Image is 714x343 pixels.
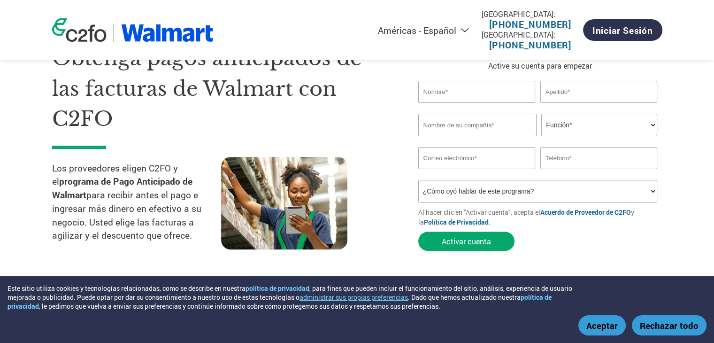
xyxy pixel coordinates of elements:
[8,284,584,311] div: Este sitio utiliza cookies y tecnologías relacionadas, como se describe en nuestra , para fines q...
[418,232,514,251] button: Activar cuenta
[418,170,536,176] div: Inavlid Email Address
[246,284,309,293] a: política de privacidad
[299,293,408,302] button: administrar sus propias preferencias
[52,18,107,42] img: c2fo logo
[583,19,662,41] a: Iniciar sesión
[482,30,579,39] div: [GEOGRAPHIC_DATA]:
[8,293,552,311] a: política de privacidad
[540,81,658,103] input: Apellido*
[52,43,390,134] h1: Obtenga pagos anticipados de las facturas de Walmart con C2FO
[424,218,489,226] a: Política de Privacidad
[121,24,214,42] img: Walmart
[418,147,536,169] input: Invalid Email format
[540,147,658,169] input: Teléfono*
[540,104,658,110] div: Invalid last name or last name is too long
[418,114,537,136] input: Nombre de su compañía*
[52,175,192,201] strong: programa de Pago Anticipado de Walmart
[221,157,347,249] img: supply chain worker
[578,315,626,335] button: Aceptar
[541,114,657,136] select: Title/Role
[418,137,658,143] div: Invalid company name or company name is too long
[418,60,662,71] p: Active su cuenta para empezar
[418,207,662,227] p: Al hacer clic en "Activar cuenta", acepta el y la .
[540,170,658,176] div: Inavlid Phone Number
[489,39,571,51] a: [PHONE_NUMBER]
[482,9,579,19] div: [GEOGRAPHIC_DATA]:
[52,162,221,243] p: Los proveedores eligen C2FO y el para recibir antes el pago e ingresar más dinero en efectivo a s...
[540,208,631,217] a: Acuerdo de Proveedor de C2FO
[418,81,536,103] input: Nombre*
[418,104,536,110] div: Invalid first name or first name is too long
[489,18,571,30] a: [PHONE_NUMBER]
[632,315,706,335] button: Rechazar todo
